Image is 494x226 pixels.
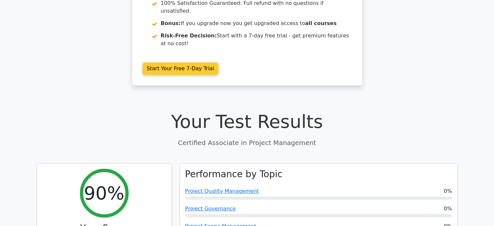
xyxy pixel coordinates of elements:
a: Project Governance [185,206,236,212]
h2: 90% [84,182,124,204]
a: Project Quality Management [185,188,259,194]
span: 0% [444,187,452,195]
a: Start Your Free 7-Day Trial [143,62,219,75]
span: 0% [444,205,452,213]
h1: Your Test Results [37,111,458,132]
h3: Performance by Topic [185,169,283,180]
p: Certified Associate in Project Management [37,138,458,148]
